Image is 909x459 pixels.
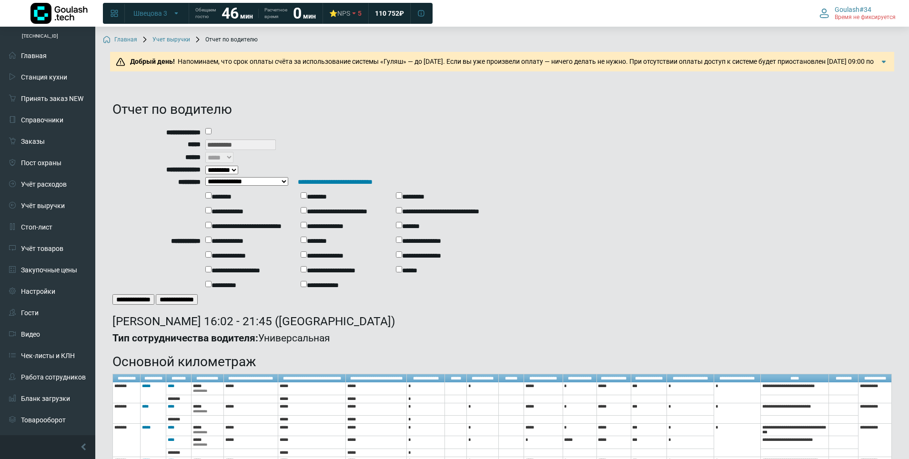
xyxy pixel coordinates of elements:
[112,354,892,370] h2: Основной километраж
[30,3,88,24] img: Логотип компании Goulash.tech
[358,9,362,18] span: 5
[141,36,190,44] a: Учет выручки
[112,101,892,118] h1: Отчет по водителю
[835,5,871,14] span: Goulash#34
[222,4,239,22] strong: 46
[112,314,892,328] h3: [PERSON_NAME] 16:02 - 21:45 ([GEOGRAPHIC_DATA])
[190,5,322,22] a: Обещаем гостю 46 мин Расчетное время 0 мин
[195,7,216,20] span: Обещаем гостю
[879,57,889,67] img: Подробнее
[375,9,399,18] span: 110 752
[112,332,258,344] b: Тип сотрудничества водителя:
[194,36,258,44] span: Отчет по водителю
[329,9,350,18] div: ⭐
[303,12,316,20] span: мин
[814,3,901,23] button: Goulash#34 Время не фиксируется
[133,9,167,18] span: Швецова 3
[103,36,137,44] a: Главная
[130,58,175,65] b: Добрый день!
[240,12,253,20] span: мин
[323,5,367,22] a: ⭐NPS 5
[112,332,892,344] h4: Универсальная
[264,7,287,20] span: Расчетное время
[369,5,410,22] a: 110 752 ₽
[128,6,186,21] button: Швецова 3
[835,14,896,21] span: Время не фиксируется
[127,58,874,75] span: Напоминаем, что срок оплаты счёта за использование системы «Гуляш» — до [DATE]. Если вы уже произ...
[293,4,302,22] strong: 0
[116,57,125,67] img: Предупреждение
[337,10,350,17] span: NPS
[399,9,404,18] span: ₽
